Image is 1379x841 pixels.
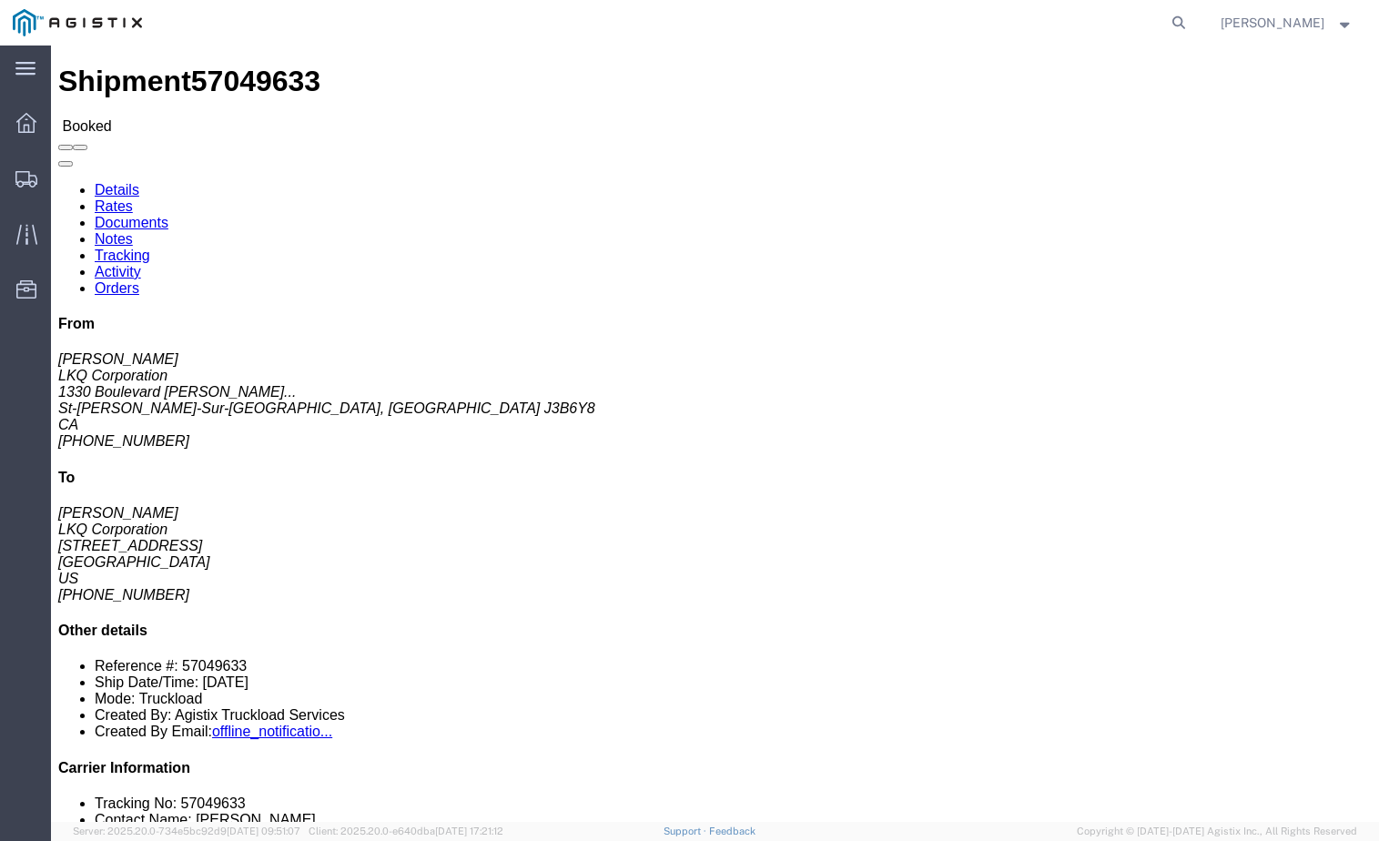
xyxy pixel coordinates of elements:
span: Mustafa Sheriff [1221,13,1324,33]
button: [PERSON_NAME] [1220,12,1354,34]
span: Copyright © [DATE]-[DATE] Agistix Inc., All Rights Reserved [1077,824,1357,839]
iframe: FS Legacy Container [51,46,1379,822]
a: Feedback [709,826,755,836]
img: logo [13,9,142,36]
span: [DATE] 09:51:07 [227,826,300,836]
span: Client: 2025.20.0-e640dba [309,826,503,836]
span: [DATE] 17:21:12 [435,826,503,836]
a: Support [664,826,709,836]
span: Server: 2025.20.0-734e5bc92d9 [73,826,300,836]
